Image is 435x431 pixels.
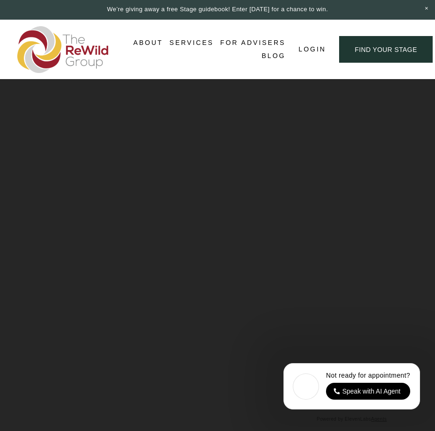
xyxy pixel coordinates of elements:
[169,37,214,49] span: Services
[133,37,163,49] span: About
[220,36,286,49] a: For Advisers
[339,36,433,63] a: find your stage
[133,36,163,49] a: folder dropdown
[17,26,109,73] img: The ReWild Group
[169,36,214,49] a: folder dropdown
[262,50,286,63] a: Blog
[298,44,326,55] a: Login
